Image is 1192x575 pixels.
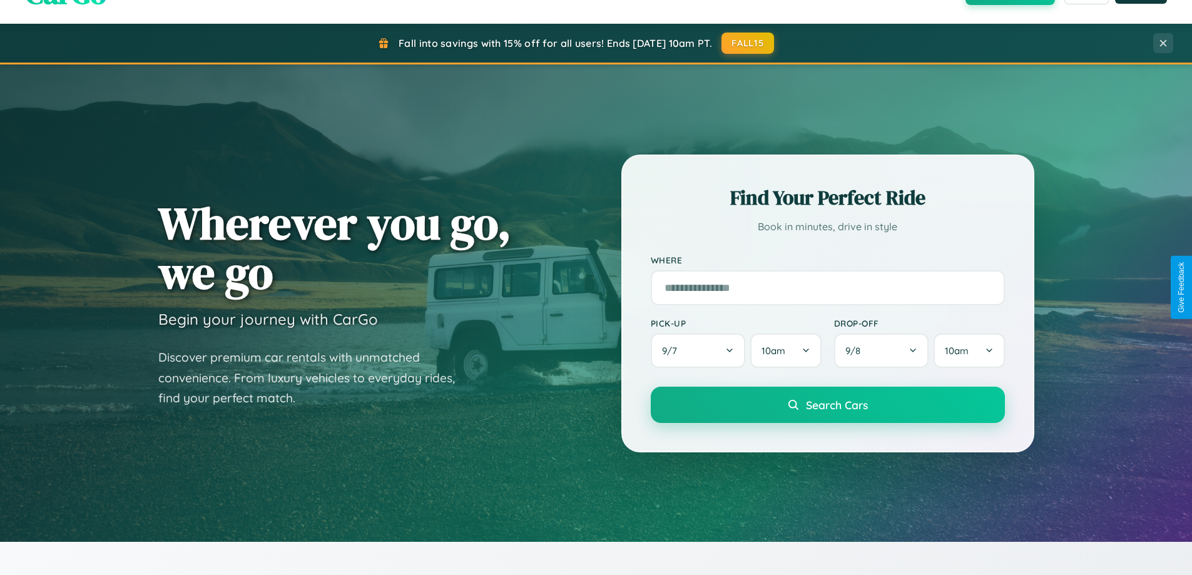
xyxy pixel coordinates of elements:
button: Search Cars [651,387,1005,423]
span: 9 / 7 [662,345,683,357]
div: Give Feedback [1177,262,1186,313]
p: Book in minutes, drive in style [651,218,1005,236]
p: Discover premium car rentals with unmatched convenience. From luxury vehicles to everyday rides, ... [158,347,471,409]
button: 10am [934,333,1004,368]
span: 10am [762,345,785,357]
button: FALL15 [721,33,774,54]
span: 10am [945,345,969,357]
span: Fall into savings with 15% off for all users! Ends [DATE] 10am PT. [399,37,712,49]
h2: Find Your Perfect Ride [651,184,1005,211]
h1: Wherever you go, we go [158,198,511,297]
button: 9/7 [651,333,746,368]
button: 9/8 [834,333,929,368]
label: Drop-off [834,318,1005,328]
h3: Begin your journey with CarGo [158,310,378,328]
span: 9 / 8 [845,345,867,357]
label: Where [651,255,1005,265]
label: Pick-up [651,318,822,328]
span: Search Cars [806,398,868,412]
button: 10am [750,333,821,368]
